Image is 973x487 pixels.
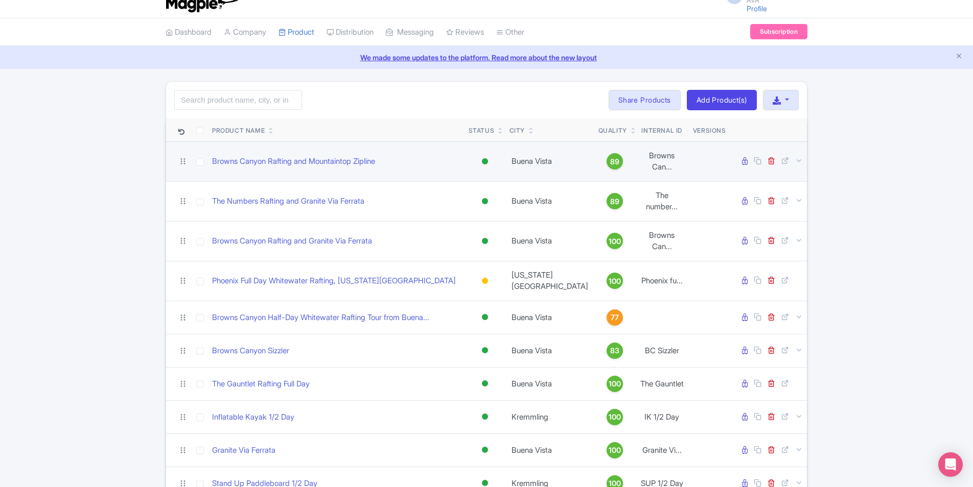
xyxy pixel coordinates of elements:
td: The Gauntlet [635,367,689,400]
a: Subscription [750,24,807,39]
td: BC Sizzler [635,334,689,367]
a: Browns Canyon Rafting and Mountaintop Zipline [212,156,375,167]
a: The Gauntlet Rafting Full Day [212,378,310,390]
span: 100 [609,411,621,423]
a: 89 [598,193,631,209]
div: Active [480,194,490,209]
a: Inflatable Kayak 1/2 Day [212,411,294,423]
div: Active [480,310,490,325]
span: 100 [609,276,621,287]
span: 89 [610,156,619,167]
a: Add Product(s) [687,90,757,110]
a: 89 [598,153,631,169]
div: Status [469,126,495,135]
td: Browns Can... [635,141,689,181]
a: Browns Canyon Half-Day Whitewater Rafting Tour from Buena... [212,312,429,324]
span: 83 [610,345,619,356]
div: City [509,126,525,135]
a: Distribution [327,18,374,46]
a: 100 [598,409,631,425]
a: 100 [598,233,631,249]
td: Browns Can... [635,221,689,261]
td: Buena Vista [505,334,594,367]
div: Open Intercom Messenger [938,452,963,477]
a: We made some updates to the platform. Read more about the new layout [6,52,967,63]
td: Phoenix fu... [635,261,689,301]
a: Reviews [446,18,484,46]
a: Product [279,18,314,46]
div: Building [480,274,490,288]
a: Messaging [386,18,434,46]
a: Granite Via Ferrata [212,445,275,456]
a: Profile [747,4,767,13]
div: Active [480,154,490,169]
span: 100 [609,445,621,456]
td: Buena Vista [505,221,594,261]
a: The Numbers Rafting and Granite Via Ferrata [212,196,364,207]
a: 100 [598,273,631,289]
td: The number... [635,181,689,221]
a: 100 [598,376,631,392]
span: 89 [610,196,619,207]
a: Browns Canyon Sizzler [212,345,289,357]
td: [US_STATE][GEOGRAPHIC_DATA] [505,261,594,301]
a: 77 [598,309,631,326]
div: Active [480,409,490,424]
td: Buena Vista [505,367,594,400]
div: Active [480,234,490,249]
a: 83 [598,343,631,359]
div: Active [480,343,490,358]
td: IK 1/2 Day [635,400,689,433]
td: Granite Vi... [635,433,689,467]
button: Close announcement [955,51,963,63]
span: 100 [609,378,621,389]
span: 100 [609,236,621,247]
a: Company [224,18,266,46]
a: Dashboard [166,18,212,46]
a: 100 [598,442,631,458]
div: Quality [598,126,627,135]
th: Internal ID [635,118,689,142]
td: Kremmling [505,400,594,433]
a: Other [496,18,524,46]
td: Buena Vista [505,433,594,467]
td: Buena Vista [505,181,594,221]
td: Buena Vista [505,141,594,181]
a: Browns Canyon Rafting and Granite Via Ferrata [212,235,372,247]
div: Active [480,443,490,457]
a: Share Products [609,90,681,110]
th: Versions [689,118,730,142]
a: Phoenix Full Day Whitewater Rafting, [US_STATE][GEOGRAPHIC_DATA] [212,275,456,287]
div: Product Name [212,126,265,135]
span: 77 [611,312,619,323]
div: Active [480,376,490,391]
td: Buena Vista [505,301,594,334]
input: Search product name, city, or interal id [174,90,302,110]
